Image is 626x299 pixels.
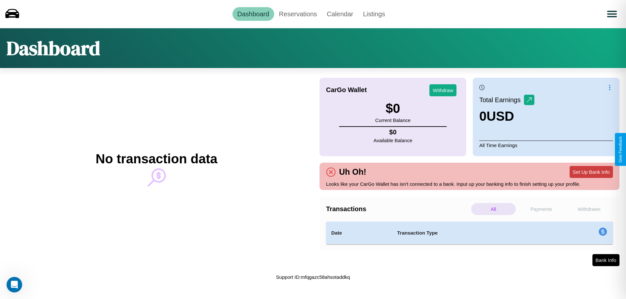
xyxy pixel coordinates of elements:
[7,35,100,61] h1: Dashboard
[479,141,613,150] p: All Time Earnings
[603,5,621,23] button: Open menu
[567,203,611,215] p: Withdraws
[358,7,390,21] a: Listings
[479,109,534,124] h3: 0 USD
[570,166,613,178] button: Set Up Bank Info
[331,229,387,237] h4: Date
[471,203,516,215] p: All
[374,136,412,145] p: Available Balance
[375,101,410,116] h3: $ 0
[479,94,524,106] p: Total Earnings
[592,254,619,266] button: Bank Info
[326,222,613,244] table: simple table
[336,167,369,177] h4: Uh Oh!
[232,7,274,21] a: Dashboard
[7,277,22,292] iframe: Intercom live chat
[519,203,564,215] p: Payments
[618,136,623,163] div: Give Feedback
[375,116,410,125] p: Current Balance
[322,7,358,21] a: Calendar
[276,273,350,281] p: Support ID: mfqgazc58ahsotaddkq
[96,152,217,166] h2: No transaction data
[326,205,469,213] h4: Transactions
[326,180,613,188] p: Looks like your CarGo Wallet has isn't connected to a bank. Input up your banking info to finish ...
[429,84,456,96] button: Withdraw
[374,129,412,136] h4: $ 0
[274,7,322,21] a: Reservations
[326,86,367,94] h4: CarGo Wallet
[397,229,545,237] h4: Transaction Type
